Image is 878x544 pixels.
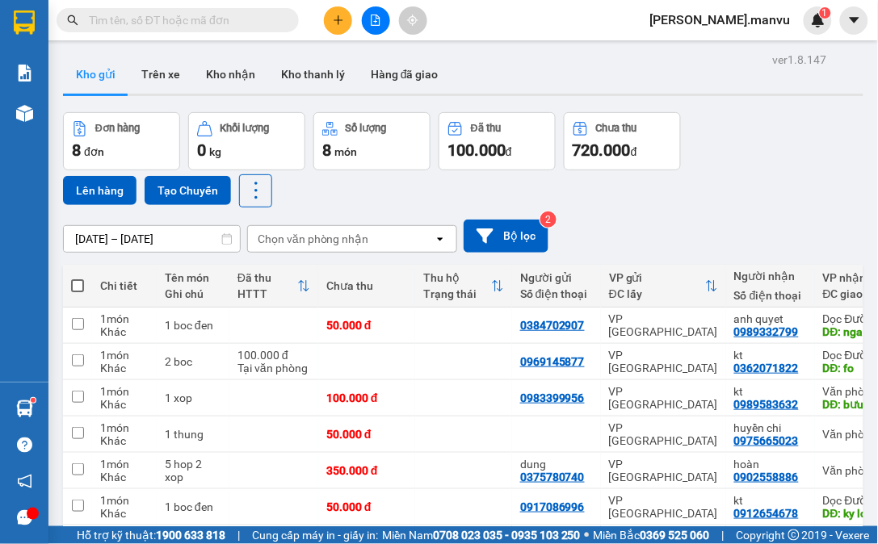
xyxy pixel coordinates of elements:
[89,11,279,29] input: Tìm tên, số ĐT hoặc mã đơn
[165,271,221,284] div: Tên món
[433,529,581,542] strong: 0708 023 035 - 0935 103 250
[14,10,35,35] img: logo-vxr
[95,123,140,134] div: Đơn hàng
[520,319,585,332] div: 0384702907
[734,362,799,375] div: 0362071822
[229,265,318,308] th: Toggle SortBy
[193,55,268,94] button: Kho nhận
[100,421,149,434] div: 1 món
[637,10,804,30] span: [PERSON_NAME].manvu
[734,434,799,447] div: 0975665023
[17,474,32,489] span: notification
[313,112,431,170] button: Số lượng8món
[100,279,149,292] div: Chi tiết
[8,119,188,142] li: In ngày: 16:20 15/10
[84,145,104,158] span: đơn
[362,6,390,35] button: file-add
[258,231,369,247] div: Chọn văn phòng nhận
[609,287,705,300] div: ĐC lấy
[520,287,593,300] div: Số điện thoại
[520,391,585,404] div: 0983399956
[165,287,221,300] div: Ghi chú
[585,532,590,538] span: ⚪️
[237,287,297,300] div: HTTT
[788,529,800,541] span: copyright
[268,55,358,94] button: Kho thanh lý
[596,123,637,134] div: Chưa thu
[370,15,381,26] span: file-add
[399,6,427,35] button: aim
[540,211,557,228] sup: 2
[734,507,799,520] div: 0912654678
[734,421,807,434] div: huyền chi
[520,458,593,471] div: dung
[100,458,149,471] div: 1 món
[734,349,807,362] div: kt
[520,500,585,513] div: 0917086996
[822,7,828,19] span: 1
[773,51,827,69] div: ver 1.8.147
[734,471,799,483] div: 0902558886
[415,265,512,308] th: Toggle SortBy
[100,325,149,338] div: Khác
[334,145,357,158] span: món
[439,112,556,170] button: Đã thu100.000đ
[423,287,491,300] div: Trạng thái
[63,55,128,94] button: Kho gửi
[434,232,447,245] svg: open
[237,526,240,544] span: |
[811,13,825,27] img: icon-new-feature
[100,398,149,411] div: Khác
[464,220,548,253] button: Bộ lọc
[326,391,407,404] div: 100.000 đ
[734,270,807,282] div: Người nhận
[820,7,831,19] sup: 1
[16,400,33,417] img: warehouse-icon
[100,494,149,507] div: 1 món
[326,500,407,513] div: 50.000 đ
[734,398,799,411] div: 0989583632
[63,112,180,170] button: Đơn hàng8đơn
[734,312,807,325] div: anh quyet
[609,421,718,447] div: VP [GEOGRAPHIC_DATA]
[609,271,705,284] div: VP gửi
[326,319,407,332] div: 50.000 đ
[237,271,297,284] div: Đã thu
[100,362,149,375] div: Khác
[67,15,78,26] span: search
[165,428,221,441] div: 1 thung
[346,123,387,134] div: Số lượng
[333,15,344,26] span: plus
[165,391,221,404] div: 1 xop
[407,15,418,26] span: aim
[100,385,149,398] div: 1 món
[520,471,585,483] div: 0375780740
[165,500,221,513] div: 1 boc đen
[847,13,862,27] span: caret-down
[326,428,407,441] div: 50.000 đ
[17,510,32,525] span: message
[16,65,33,82] img: solution-icon
[322,140,331,160] span: 8
[520,355,585,368] div: 0969145877
[165,319,221,332] div: 1 boc đen
[609,494,718,520] div: VP [GEOGRAPHIC_DATA]
[237,362,310,375] div: Tại văn phòng
[100,507,149,520] div: Khác
[609,312,718,338] div: VP [GEOGRAPHIC_DATA]
[8,97,188,119] li: [PERSON_NAME]
[197,140,206,160] span: 0
[641,529,710,542] strong: 0369 525 060
[63,176,137,205] button: Lên hàng
[447,140,506,160] span: 100.000
[564,112,681,170] button: Chưa thu720.000đ
[165,355,221,368] div: 2 boc
[506,145,512,158] span: đ
[64,226,240,252] input: Select a date range.
[326,464,407,477] div: 350.000 đ
[100,434,149,447] div: Khác
[31,398,36,403] sup: 1
[72,140,81,160] span: 8
[594,526,710,544] span: Miền Bắc
[471,123,501,134] div: Đã thu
